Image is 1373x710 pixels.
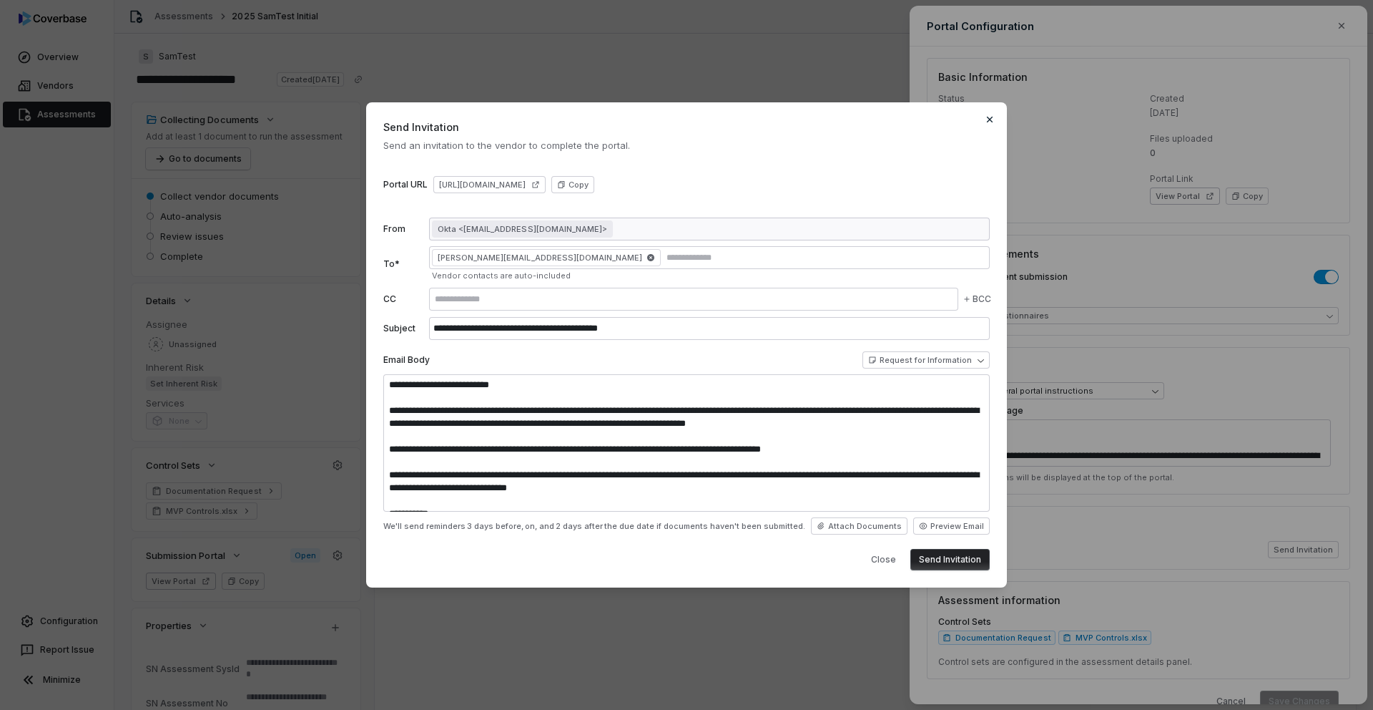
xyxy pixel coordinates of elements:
[432,271,990,281] div: Vendor contacts are auto-included
[383,223,423,235] label: From
[862,549,905,570] button: Close
[604,521,805,532] span: the due date if documents haven't been submitted.
[383,354,430,366] label: Email Body
[383,323,423,334] label: Subject
[438,223,607,235] span: Okta <[EMAIL_ADDRESS][DOMAIN_NAME]>
[383,293,423,305] label: CC
[432,249,661,266] span: [PERSON_NAME][EMAIL_ADDRESS][DOMAIN_NAME]
[811,517,907,535] button: Attach Documents
[556,521,603,531] span: 2 days after
[383,179,428,190] label: Portal URL
[551,176,594,193] button: Copy
[467,521,523,531] span: 3 days before,
[383,120,990,135] span: Send Invitation
[383,139,990,152] span: Send an invitation to the vendor to complete the portal.
[525,521,554,531] span: on, and
[828,521,902,532] span: Attach Documents
[910,549,990,570] button: Send Invitation
[383,521,466,532] span: We'll send reminders
[960,283,994,316] button: BCC
[433,176,546,193] a: [URL][DOMAIN_NAME]
[913,517,990,535] button: Preview Email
